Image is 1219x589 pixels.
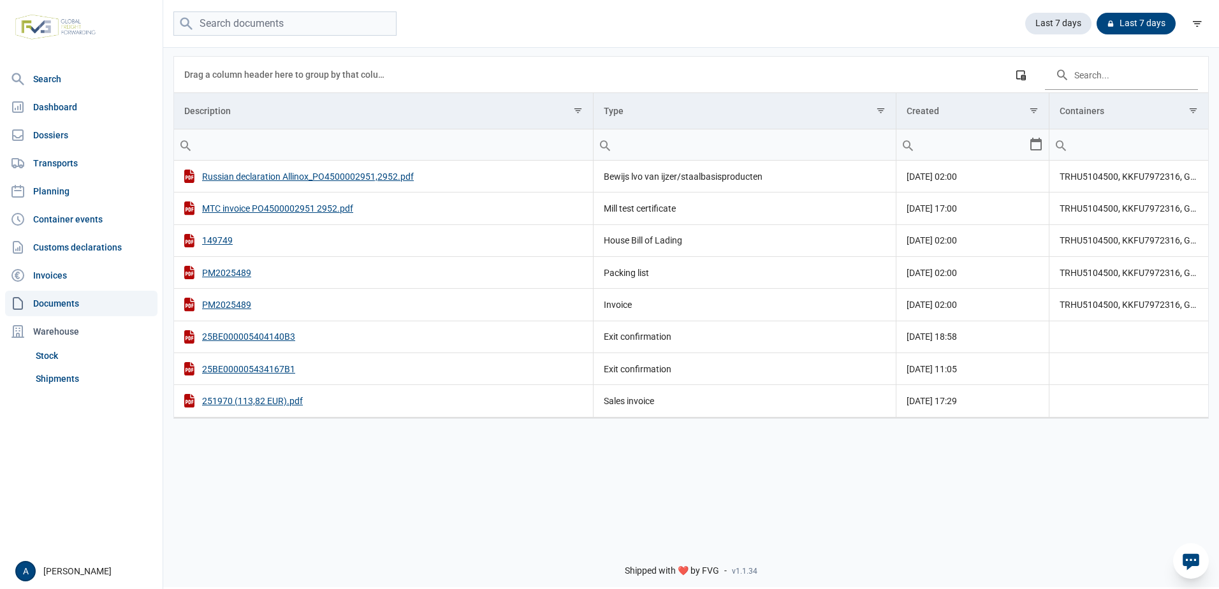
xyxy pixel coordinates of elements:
[907,268,957,278] span: [DATE] 02:00
[174,129,593,160] input: Filter cell
[15,561,155,581] div: [PERSON_NAME]
[593,129,896,161] td: Filter cell
[625,565,719,577] span: Shipped with ❤️ by FVG
[5,122,157,148] a: Dossiers
[593,256,896,288] td: Packing list
[1049,129,1072,160] div: Search box
[594,129,896,160] input: Filter cell
[593,321,896,353] td: Exit confirmation
[1029,106,1039,115] span: Show filter options for column 'Created'
[10,10,101,45] img: FVG - Global freight forwarding
[1060,106,1104,116] div: Containers
[896,93,1049,129] td: Column Created
[1025,13,1091,34] div: Last 7 days
[5,150,157,176] a: Transports
[1045,59,1198,90] input: Search in the data grid
[1188,106,1198,115] span: Show filter options for column 'Containers'
[1049,224,1208,256] td: TRHU5104500, KKFU7972316, GAOU6596958
[184,298,583,311] div: PM2025489
[184,64,389,85] div: Drag a column header here to group by that column
[184,234,583,247] div: 149749
[15,561,36,581] button: A
[174,129,197,160] div: Search box
[1009,63,1032,86] div: Column Chooser
[1049,256,1208,288] td: TRHU5104500, KKFU7972316, GAOU6596958
[896,129,1049,161] td: Filter cell
[5,94,157,120] a: Dashboard
[5,319,157,344] div: Warehouse
[907,235,957,245] span: [DATE] 02:00
[593,193,896,224] td: Mill test certificate
[174,93,593,129] td: Column Description
[1049,161,1208,193] td: TRHU5104500, KKFU7972316, GAOU6596958
[173,11,397,36] input: Search documents
[876,106,886,115] span: Show filter options for column 'Type'
[593,224,896,256] td: House Bill of Lading
[907,396,957,406] span: [DATE] 17:29
[184,266,583,279] div: PM2025489
[907,203,957,214] span: [DATE] 17:00
[1028,129,1044,160] div: Select
[174,57,1208,418] div: Data grid with 8 rows and 4 columns
[896,129,1028,160] input: Filter cell
[5,178,157,204] a: Planning
[1097,13,1176,34] div: Last 7 days
[184,170,583,183] div: Russian declaration Allinox_PO4500002951,2952.pdf
[573,106,583,115] span: Show filter options for column 'Description'
[184,362,583,375] div: 25BE000005434167B1
[907,300,957,310] span: [DATE] 02:00
[594,129,617,160] div: Search box
[907,106,939,116] div: Created
[31,367,157,390] a: Shipments
[907,364,957,374] span: [DATE] 11:05
[1049,193,1208,224] td: TRHU5104500, KKFU7972316, GAOU6596958
[1186,12,1209,35] div: filter
[184,57,1198,92] div: Data grid toolbar
[5,291,157,316] a: Documents
[5,66,157,92] a: Search
[724,565,727,577] span: -
[593,161,896,193] td: Bewijs lvo van ijzer/staalbasisproducten
[907,171,957,182] span: [DATE] 02:00
[184,330,583,344] div: 25BE000005404140B3
[732,566,757,576] span: v1.1.34
[907,331,957,342] span: [DATE] 18:58
[184,201,583,215] div: MTC invoice PO4500002951 2952.pdf
[1049,93,1208,129] td: Column Containers
[593,353,896,384] td: Exit confirmation
[184,394,583,407] div: 251970 (113,82 EUR).pdf
[1049,129,1208,161] td: Filter cell
[5,263,157,288] a: Invoices
[604,106,624,116] div: Type
[593,93,896,129] td: Column Type
[5,235,157,260] a: Customs declarations
[1049,129,1209,160] input: Filter cell
[184,106,231,116] div: Description
[1049,289,1208,321] td: TRHU5104500, KKFU7972316, GAOU6596958
[5,207,157,232] a: Container events
[896,129,919,160] div: Search box
[593,385,896,417] td: Sales invoice
[31,344,157,367] a: Stock
[593,289,896,321] td: Invoice
[174,129,593,161] td: Filter cell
